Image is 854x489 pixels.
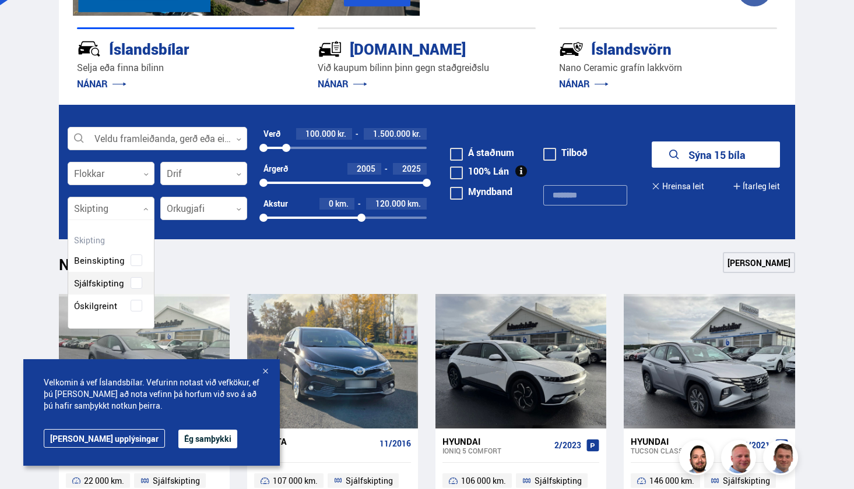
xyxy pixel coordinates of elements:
span: 2005 [357,163,375,174]
span: Sjálfskipting [346,474,393,488]
span: 1.500.000 [373,128,410,139]
div: Tucson CLASSIC [631,447,738,455]
a: NÁNAR [559,77,609,90]
label: 100% Lán [450,166,509,176]
button: Ég samþykki [178,430,237,448]
div: Toyota [254,436,375,447]
button: Ítarleg leit [733,173,780,199]
div: Árgerð [263,164,288,173]
span: 11/2016 [379,439,411,448]
div: Íslandsbílar [77,38,254,58]
span: km. [407,199,421,208]
a: [PERSON_NAME] upplýsingar [44,429,165,448]
span: Beinskipting [74,252,125,269]
button: Sýna 15 bíla [652,141,780,168]
img: FbJEzSuNWCJXmdc-.webp [765,442,800,477]
span: kr. [338,129,346,139]
span: 146 000 km. [649,474,694,488]
div: Verð [263,129,280,139]
div: IONIQ 5 COMFORT [442,447,550,455]
div: [DOMAIN_NAME] [318,38,494,58]
label: Á staðnum [450,148,514,157]
span: 2025 [402,163,421,174]
a: [PERSON_NAME] [723,252,795,273]
span: 120.000 [375,198,406,209]
span: 2/2023 [554,441,581,450]
span: Óskilgreint [74,297,117,314]
span: 0 [329,198,333,209]
span: Sjálfskipting [74,275,124,292]
button: Opna LiveChat spjallviðmót [9,5,44,40]
span: Sjálfskipting [723,474,770,488]
h1: Nýtt á skrá [59,256,152,280]
img: siFngHWaQ9KaOqBr.png [723,442,758,477]
span: 106 000 km. [461,474,506,488]
span: Velkomin á vef Íslandsbílar. Vefurinn notast við vefkökur, ef þú [PERSON_NAME] að nota vefinn þá ... [44,377,259,412]
div: Hyundai [631,436,738,447]
span: 107 000 km. [273,474,318,488]
p: Selja eða finna bílinn [77,61,295,75]
label: Myndband [450,187,512,196]
span: km. [335,199,349,208]
p: Við kaupum bílinn þinn gegn staðgreiðslu [318,61,536,75]
span: Sjálfskipting [153,474,200,488]
img: nhp88E3Fdnt1Opn2.png [681,442,716,477]
a: NÁNAR [77,77,126,90]
span: kr. [412,129,421,139]
button: Hreinsa leit [652,173,704,199]
span: 100.000 [305,128,336,139]
img: -Svtn6bYgwAsiwNX.svg [559,37,584,61]
img: tr5P-W3DuiFaO7aO.svg [318,37,342,61]
span: Sjálfskipting [535,474,582,488]
div: Íslandsvörn [559,38,736,58]
div: Auris [254,447,375,455]
div: Hyundai [442,436,550,447]
a: NÁNAR [318,77,367,90]
span: 22 000 km. [84,474,124,488]
div: Akstur [263,199,288,208]
label: Tilboð [543,148,588,157]
img: JRvxyua_JYH6wB4c.svg [77,37,101,61]
p: Nano Ceramic grafín lakkvörn [559,61,777,75]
